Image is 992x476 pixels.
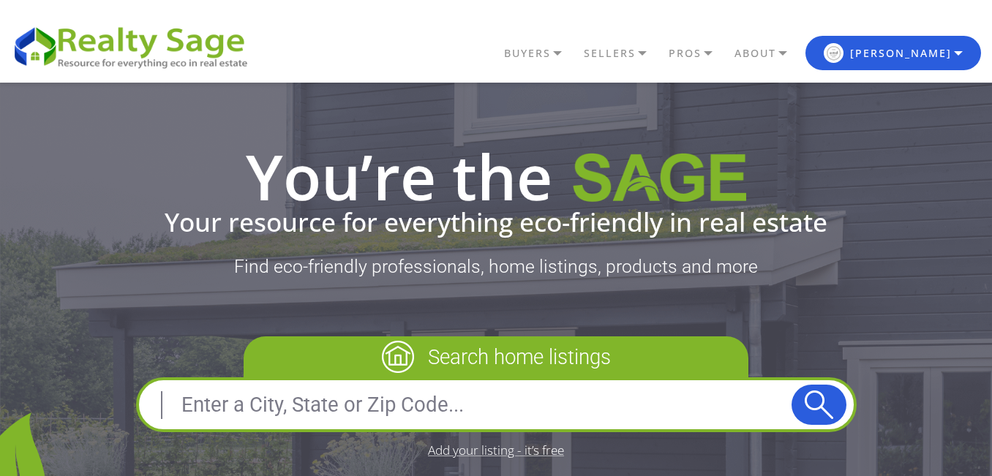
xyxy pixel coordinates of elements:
a: Add your listing - it’s free [428,444,564,456]
input: Enter a City, State or Zip Code... [146,388,792,423]
img: RS user logo [824,43,843,63]
a: BUYERS [500,41,580,66]
img: Realty Sage [573,153,746,208]
a: ABOUT [731,41,805,66]
a: SELLERS [580,41,665,66]
p: Search home listings [244,336,748,377]
button: RS user logo [PERSON_NAME] [805,36,981,70]
div: Your resource for everything eco-friendly in real estate [11,209,981,235]
img: REALTY SAGE [11,22,260,70]
h1: You’re the [11,146,981,208]
a: PROS [665,41,731,66]
p: Find eco-friendly professionals, home listings, products and more [11,256,981,278]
